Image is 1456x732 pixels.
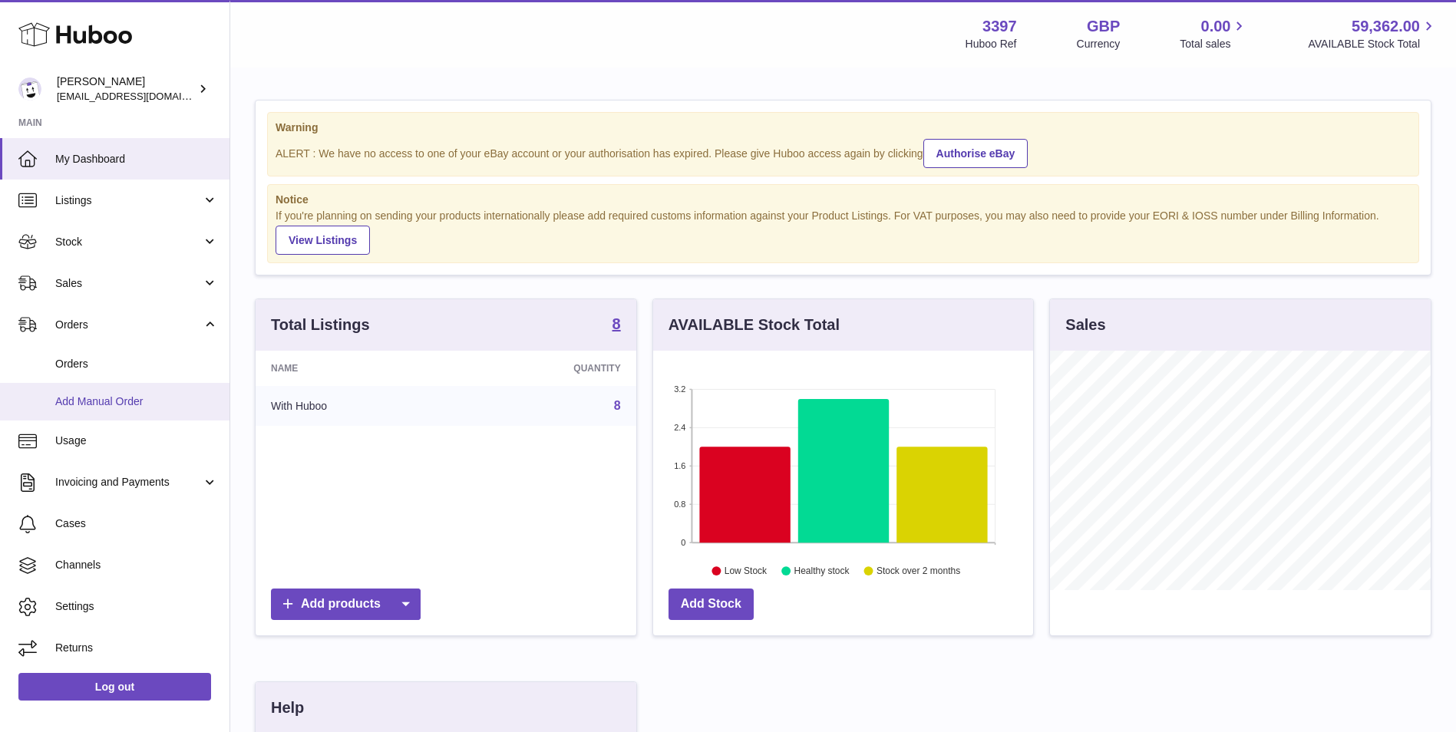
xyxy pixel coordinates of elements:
strong: GBP [1087,16,1120,37]
a: 59,362.00 AVAILABLE Stock Total [1308,16,1438,51]
span: AVAILABLE Stock Total [1308,37,1438,51]
strong: 8 [612,316,621,331]
strong: Warning [276,120,1411,135]
span: Total sales [1180,37,1248,51]
h3: Sales [1065,315,1105,335]
text: 3.2 [674,384,685,394]
td: With Huboo [256,386,456,426]
text: Healthy stock [794,566,850,577]
span: Stock [55,235,202,249]
h3: Help [271,697,304,718]
div: Huboo Ref [966,37,1017,51]
h3: Total Listings [271,315,370,335]
div: [PERSON_NAME] [57,74,195,104]
text: 0 [681,538,685,547]
a: 8 [612,316,621,335]
span: My Dashboard [55,152,218,167]
a: 0.00 Total sales [1180,16,1248,51]
span: Returns [55,641,218,655]
strong: 3397 [982,16,1017,37]
th: Name [256,351,456,386]
span: Sales [55,276,202,291]
div: ALERT : We have no access to one of your eBay account or your authorisation has expired. Please g... [276,137,1411,168]
text: 2.4 [674,423,685,432]
a: Add Stock [669,589,754,620]
span: Usage [55,434,218,448]
text: Low Stock [725,566,768,577]
div: Currency [1077,37,1121,51]
a: Add products [271,589,421,620]
span: Add Manual Order [55,394,218,409]
span: 59,362.00 [1352,16,1420,37]
span: Cases [55,516,218,531]
span: Invoicing and Payments [55,475,202,490]
text: Stock over 2 months [877,566,960,577]
div: If you're planning on sending your products internationally please add required customs informati... [276,209,1411,255]
a: View Listings [276,226,370,255]
a: 8 [614,399,621,412]
strong: Notice [276,193,1411,207]
h3: AVAILABLE Stock Total [669,315,840,335]
a: Authorise eBay [923,139,1028,168]
span: Settings [55,599,218,614]
span: Orders [55,357,218,371]
a: Log out [18,673,211,701]
span: Orders [55,318,202,332]
span: 0.00 [1201,16,1231,37]
span: [EMAIL_ADDRESS][DOMAIN_NAME] [57,90,226,102]
span: Channels [55,558,218,572]
span: Listings [55,193,202,208]
text: 0.8 [674,500,685,509]
th: Quantity [456,351,636,386]
text: 1.6 [674,461,685,470]
img: sales@canchema.com [18,77,41,101]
